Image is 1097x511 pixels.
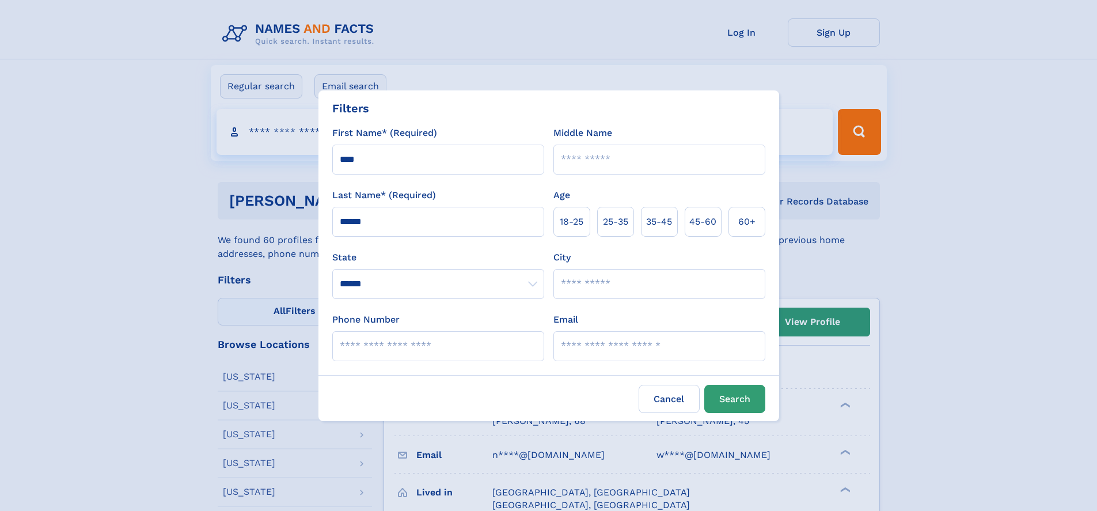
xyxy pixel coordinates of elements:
[704,385,765,413] button: Search
[646,215,672,229] span: 35‑45
[738,215,756,229] span: 60+
[332,100,369,117] div: Filters
[332,188,436,202] label: Last Name* (Required)
[332,313,400,327] label: Phone Number
[689,215,716,229] span: 45‑60
[553,313,578,327] label: Email
[553,251,571,264] label: City
[332,126,437,140] label: First Name* (Required)
[553,188,570,202] label: Age
[553,126,612,140] label: Middle Name
[639,385,700,413] label: Cancel
[603,215,628,229] span: 25‑35
[332,251,544,264] label: State
[560,215,583,229] span: 18‑25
